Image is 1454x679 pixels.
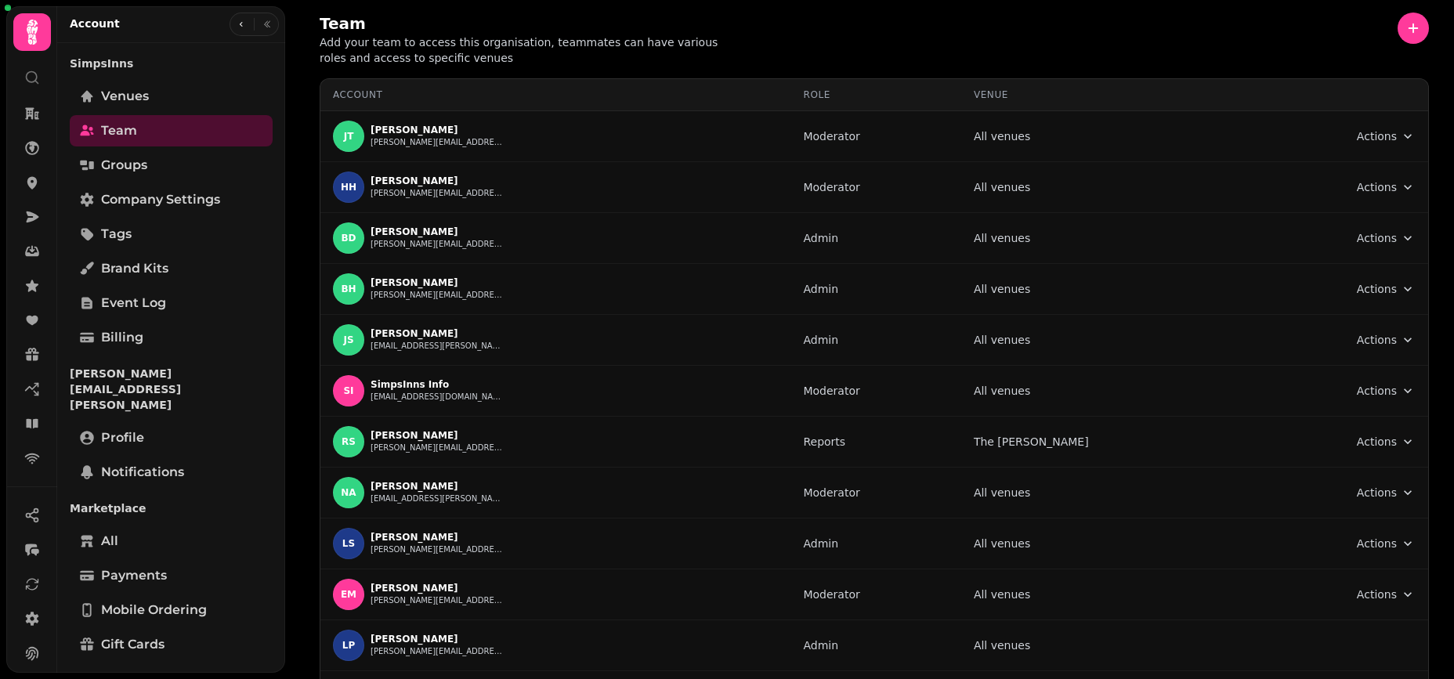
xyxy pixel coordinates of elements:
[371,480,504,493] p: [PERSON_NAME]
[974,128,1030,144] p: All venues
[974,332,1030,348] p: All venues
[371,442,504,454] button: [PERSON_NAME][EMAIL_ADDRESS][PERSON_NAME][DOMAIN_NAME]
[101,87,149,106] span: Venues
[70,115,273,146] a: Team
[70,150,273,181] a: Groups
[371,594,504,607] button: [PERSON_NAME][EMAIL_ADDRESS][PERSON_NAME][DOMAIN_NAME]
[320,34,721,66] p: Add your team to access this organisation, teammates can have various roles and access to specifi...
[371,327,504,340] p: [PERSON_NAME]
[974,88,1241,101] div: Venue
[371,276,504,289] p: [PERSON_NAME]
[343,334,353,345] span: JS
[371,645,504,658] button: [PERSON_NAME][EMAIL_ADDRESS][PERSON_NAME][DOMAIN_NAME]
[1357,128,1416,144] button: Actions
[342,436,356,447] span: RS
[803,332,948,348] div: Admin
[101,225,132,244] span: Tags
[341,182,356,193] span: HH
[342,538,355,549] span: LS
[974,434,1089,450] p: The [PERSON_NAME]
[342,640,355,651] span: LP
[70,526,273,557] a: All
[70,629,273,660] a: Gift cards
[371,378,504,391] p: SimpsInns Info
[803,485,948,500] div: Moderator
[70,16,120,31] h2: Account
[371,582,504,594] p: [PERSON_NAME]
[333,88,778,101] div: Account
[371,187,504,200] button: [PERSON_NAME][EMAIL_ADDRESS][PERSON_NAME][DOMAIN_NAME]
[803,383,948,399] div: Moderator
[101,635,165,654] span: Gift cards
[803,587,948,602] div: Moderator
[101,463,184,482] span: Notifications
[70,560,273,591] a: Payments
[974,230,1030,246] p: All venues
[341,233,356,244] span: BD
[70,184,273,215] a: Company settings
[70,359,273,419] p: [PERSON_NAME][EMAIL_ADDRESS][PERSON_NAME]
[101,190,220,209] span: Company settings
[70,457,273,488] a: Notifications
[371,289,504,302] button: [PERSON_NAME][EMAIL_ADDRESS][PERSON_NAME][DOMAIN_NAME]
[803,281,948,297] div: Admin
[1357,179,1416,195] button: Actions
[803,128,948,144] div: Moderator
[70,494,273,522] p: Marketplace
[974,637,1030,653] p: All venues
[70,594,273,626] a: Mobile ordering
[803,179,948,195] div: Moderator
[974,179,1030,195] p: All venues
[70,422,273,453] a: Profile
[101,294,166,312] span: Event log
[371,238,504,251] button: [PERSON_NAME][EMAIL_ADDRESS][PERSON_NAME][DOMAIN_NAME]
[1357,587,1416,602] button: Actions
[1357,434,1416,450] button: Actions
[70,81,273,112] a: Venues
[803,637,948,653] div: Admin
[1357,332,1416,348] button: Actions
[101,532,118,551] span: All
[343,385,353,396] span: SI
[371,391,504,403] button: [EMAIL_ADDRESS][DOMAIN_NAME]
[371,633,504,645] p: [PERSON_NAME]
[70,49,273,78] p: SimpsInns
[341,487,356,498] span: NA
[70,287,273,319] a: Event log
[101,428,144,447] span: Profile
[70,219,273,250] a: Tags
[803,230,948,246] div: Admin
[371,544,504,556] button: [PERSON_NAME][EMAIL_ADDRESS][PERSON_NAME][DOMAIN_NAME]
[1357,230,1416,246] button: Actions
[1357,383,1416,399] button: Actions
[341,589,356,600] span: EM
[1357,536,1416,551] button: Actions
[974,485,1030,500] p: All venues
[371,493,504,505] button: [EMAIL_ADDRESS][PERSON_NAME][DOMAIN_NAME]
[371,136,504,149] button: [PERSON_NAME][EMAIL_ADDRESS][PERSON_NAME][DOMAIN_NAME]
[101,259,168,278] span: Brand Kits
[101,156,147,175] span: Groups
[803,88,948,101] div: Role
[344,131,354,142] span: JT
[974,587,1030,602] p: All venues
[320,13,620,34] h2: Team
[371,429,504,442] p: [PERSON_NAME]
[974,281,1030,297] p: All venues
[70,322,273,353] a: Billing
[371,124,504,136] p: [PERSON_NAME]
[974,536,1030,551] p: All venues
[803,434,948,450] div: Reports
[1357,485,1416,500] button: Actions
[371,340,504,352] button: [EMAIL_ADDRESS][PERSON_NAME][DOMAIN_NAME]
[70,253,273,284] a: Brand Kits
[341,284,356,294] span: BH
[803,536,948,551] div: Admin
[974,383,1030,399] p: All venues
[101,601,207,619] span: Mobile ordering
[1357,281,1416,297] button: Actions
[371,531,504,544] p: [PERSON_NAME]
[371,226,504,238] p: [PERSON_NAME]
[371,175,504,187] p: [PERSON_NAME]
[101,566,167,585] span: Payments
